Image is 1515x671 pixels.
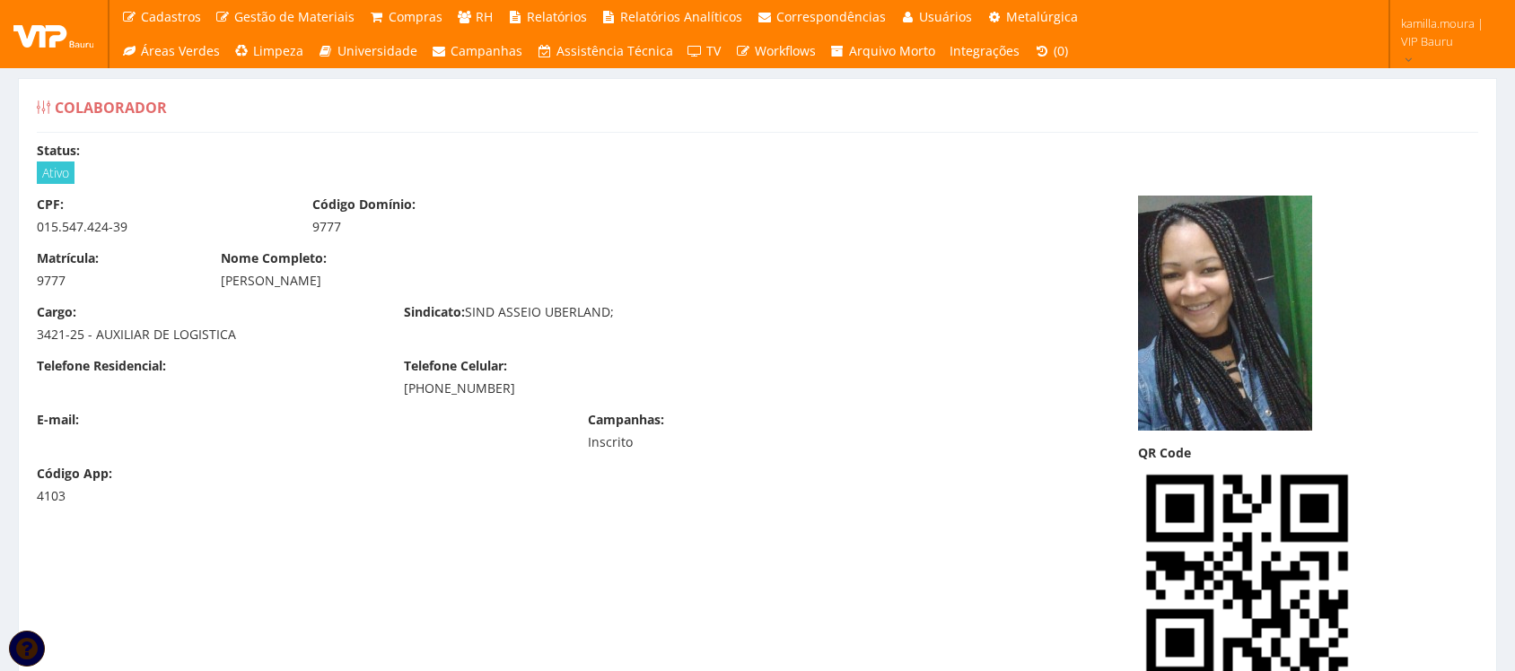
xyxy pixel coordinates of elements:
div: Inscrito [588,433,836,451]
a: Campanhas [425,34,530,68]
a: Assistência Técnica [530,34,680,68]
a: Universidade [311,34,425,68]
div: 4103 [37,487,194,505]
span: kamilla.moura | VIP Bauru [1401,14,1492,50]
label: Matrícula: [37,249,99,267]
span: Relatórios Analíticos [620,8,742,25]
span: Usuários [919,8,972,25]
img: captura-de-tela-2025-09-25-150935-175882611968d58e870f577.jpg [1138,196,1312,431]
span: Metalúrgica [1006,8,1078,25]
span: Ativo [37,161,74,184]
label: QR Code [1138,444,1191,462]
a: Áreas Verdes [114,34,227,68]
label: Sindicato: [404,303,465,321]
label: E-mail: [37,411,79,429]
label: Status: [37,142,80,160]
span: Colaborador [55,98,167,118]
label: Nome Completo: [221,249,327,267]
a: Workflows [728,34,823,68]
label: Cargo: [37,303,76,321]
label: Telefone Celular: [404,357,507,375]
span: Universidade [337,42,417,59]
a: Limpeza [227,34,311,68]
span: Limpeza [253,42,303,59]
span: RH [476,8,493,25]
span: Cadastros [141,8,201,25]
span: Integrações [950,42,1020,59]
div: [PHONE_NUMBER] [404,379,744,397]
span: Compras [389,8,442,25]
span: Campanhas [451,42,522,59]
div: SIND ASSEIO UBERLAND; [390,303,757,326]
span: Áreas Verdes [141,42,220,59]
label: Campanhas: [588,411,664,429]
a: TV [680,34,729,68]
a: Arquivo Morto [823,34,943,68]
div: 9777 [37,272,194,290]
a: (0) [1027,34,1075,68]
div: [PERSON_NAME] [221,272,928,290]
span: Arquivo Morto [849,42,935,59]
label: Telefone Residencial: [37,357,166,375]
span: Assistência Técnica [556,42,673,59]
a: Integrações [942,34,1027,68]
img: logo [13,21,94,48]
span: Relatórios [527,8,587,25]
label: CPF: [37,196,64,213]
div: 9777 [312,218,561,236]
span: (0) [1054,42,1068,59]
label: Código App: [37,465,112,483]
label: Código Domínio: [312,196,416,213]
div: 3421-25 - AUXILIAR DE LOGISTICA [37,326,377,344]
span: TV [706,42,721,59]
span: Gestão de Materiais [234,8,355,25]
span: Correspondências [776,8,886,25]
span: Workflows [755,42,816,59]
div: 015.547.424-39 [37,218,285,236]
